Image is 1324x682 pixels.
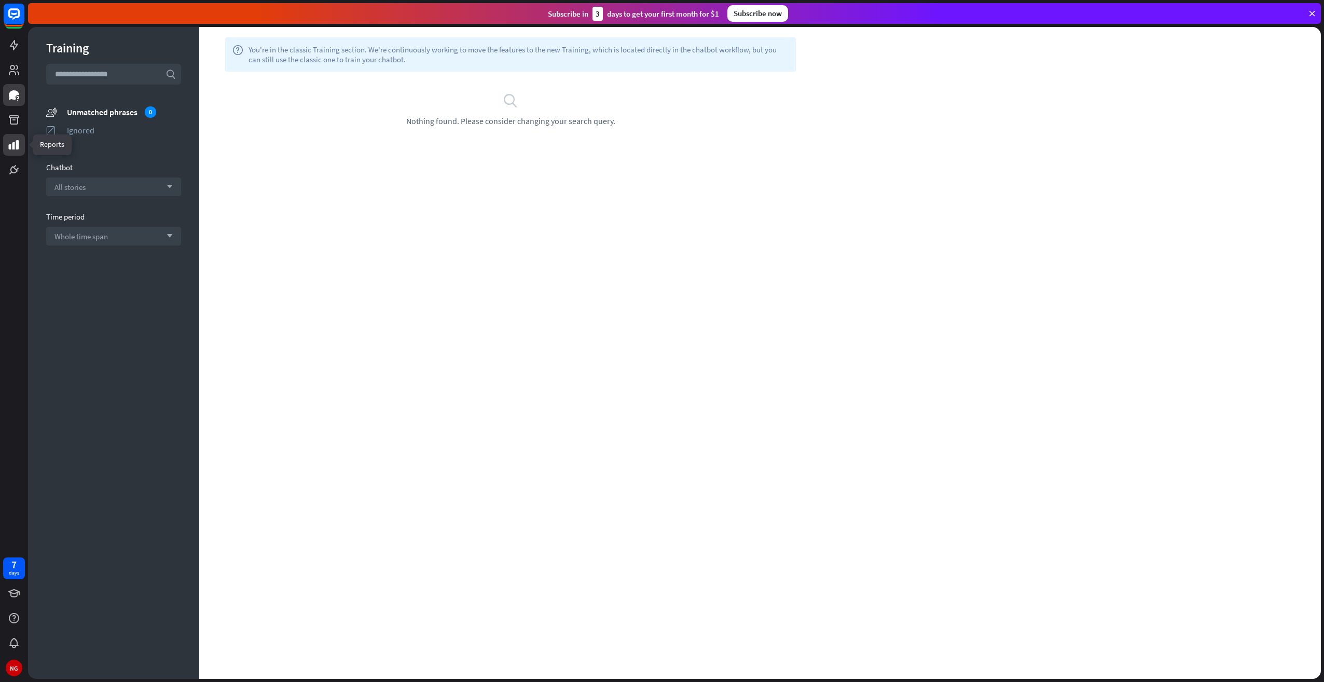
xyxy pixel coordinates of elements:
[11,560,17,569] div: 7
[249,45,789,64] span: You're in the classic Training section. We're continuously working to move the features to the ne...
[46,40,181,56] div: Training
[46,106,57,117] i: unmatched_phrases
[727,5,788,22] div: Subscribe now
[46,162,181,172] div: Chatbot
[54,231,108,241] span: Whole time span
[67,106,181,118] div: Unmatched phrases
[3,557,25,579] a: 7 days
[145,106,156,118] div: 0
[1121,311,1324,682] iframe: LiveChat chat widget
[6,660,22,676] div: NG
[161,184,173,190] i: arrow_down
[548,7,719,21] div: Subscribe in days to get your first month for $1
[232,45,243,64] i: help
[503,92,518,108] i: search
[592,7,603,21] div: 3
[9,569,19,577] div: days
[406,116,615,126] span: Nothing found. Please consider changing your search query.
[46,212,181,222] div: Time period
[165,69,176,79] i: search
[46,125,57,135] i: ignored
[161,233,173,239] i: arrow_down
[67,125,181,135] div: Ignored
[54,182,86,192] span: All stories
